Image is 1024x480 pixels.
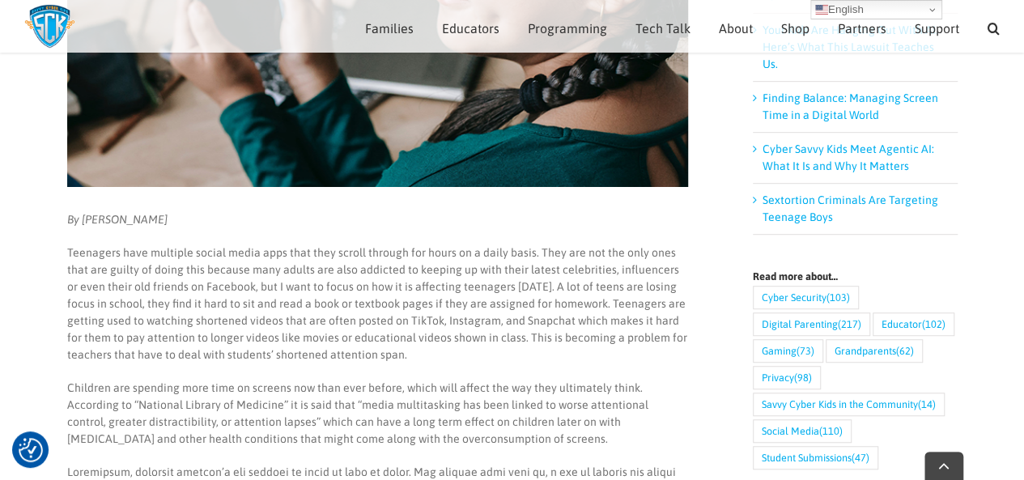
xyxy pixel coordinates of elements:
a: Social Media (110 items) [753,419,852,443]
span: (62) [896,340,914,362]
a: Grandparents (62 items) [826,339,923,363]
span: Shop [781,22,809,35]
em: By [PERSON_NAME] [66,213,167,226]
a: Student Submissions (47 items) [753,446,878,469]
span: (110) [819,420,843,442]
span: About [719,22,753,35]
img: en [815,3,828,16]
a: Savvy Cyber Kids in the Community (14 items) [753,393,945,416]
a: Finding Balance: Managing Screen Time in a Digital World [763,91,938,121]
a: Digital Parenting (217 items) [753,312,870,336]
span: Families [365,22,414,35]
img: Savvy Cyber Kids Logo [24,4,75,49]
span: (102) [922,313,945,335]
a: Cyber Security (103 items) [753,286,859,309]
span: (14) [918,393,936,415]
span: Tech Talk [635,22,690,35]
p: Teenagers have multiple social media apps that they scroll through for hours on a daily basis. Th... [66,244,687,363]
span: Partners [838,22,886,35]
img: Revisit consent button [19,438,43,462]
span: Support [915,22,959,35]
a: Sextortion Criminals Are Targeting Teenage Boys [763,193,938,223]
button: Consent Preferences [19,438,43,462]
h4: Read more about… [753,271,958,282]
span: (103) [826,287,850,308]
a: Your Kids Are Hanging Out With AI. Here’s What This Lawsuit Teaches Us. [763,23,938,70]
a: Cyber Savvy Kids Meet Agentic AI: What It Is and Why It Matters [763,142,934,172]
a: Educator (102 items) [873,312,954,336]
a: Gaming (73 items) [753,339,823,363]
span: Programming [528,22,607,35]
p: Children are spending more time on screens now than ever before, which will affect the way they u... [66,380,687,448]
span: (73) [797,340,814,362]
span: Educators [442,22,499,35]
a: Privacy (98 items) [753,366,821,389]
span: (98) [794,367,812,389]
span: (217) [838,313,861,335]
span: (47) [852,447,869,469]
